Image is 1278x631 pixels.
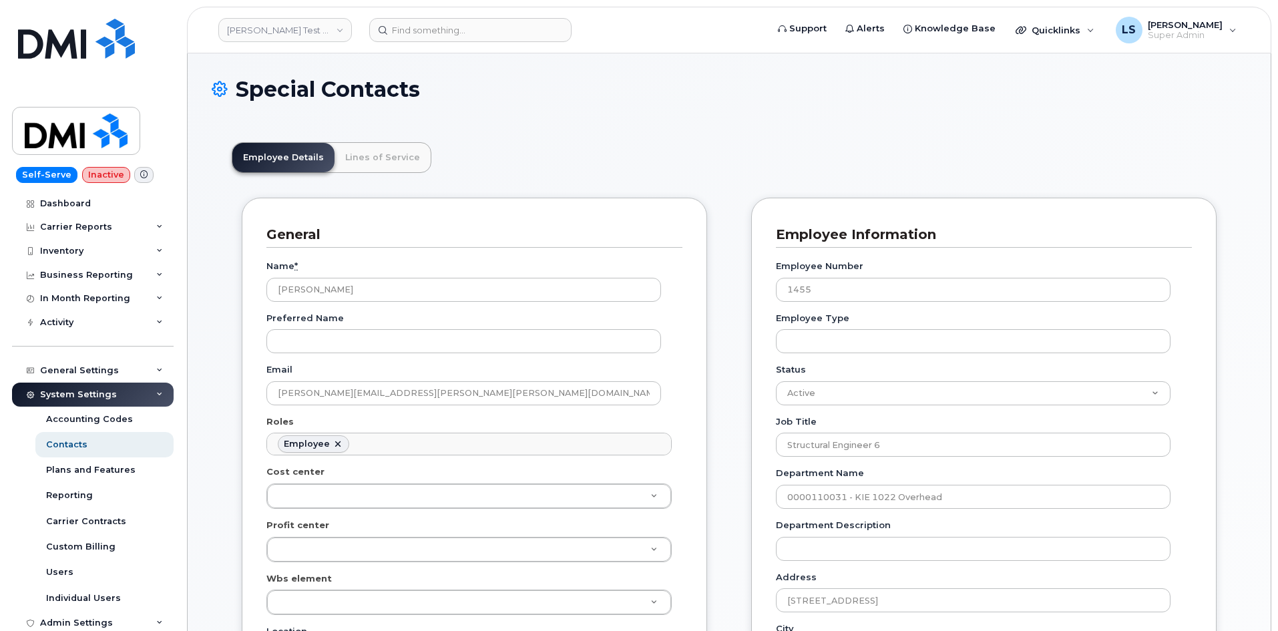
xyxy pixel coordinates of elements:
label: Roles [266,415,294,428]
label: Cost center [266,465,325,478]
label: Address [776,571,817,584]
label: Employee Type [776,312,849,325]
label: Job Title [776,415,817,428]
h1: Special Contacts [212,77,1247,101]
a: Employee Details [232,143,335,172]
label: Department Description [776,519,891,532]
h3: General [266,226,672,244]
label: Wbs element [266,572,332,585]
label: Email [266,363,292,376]
label: Name [266,260,298,272]
label: Status [776,363,806,376]
abbr: required [294,260,298,271]
h3: Employee Information [776,226,1182,244]
label: Profit center [266,519,329,532]
div: Employee [284,439,330,449]
label: Employee Number [776,260,863,272]
label: Department Name [776,467,864,479]
label: Preferred Name [266,312,344,325]
a: Lines of Service [335,143,431,172]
